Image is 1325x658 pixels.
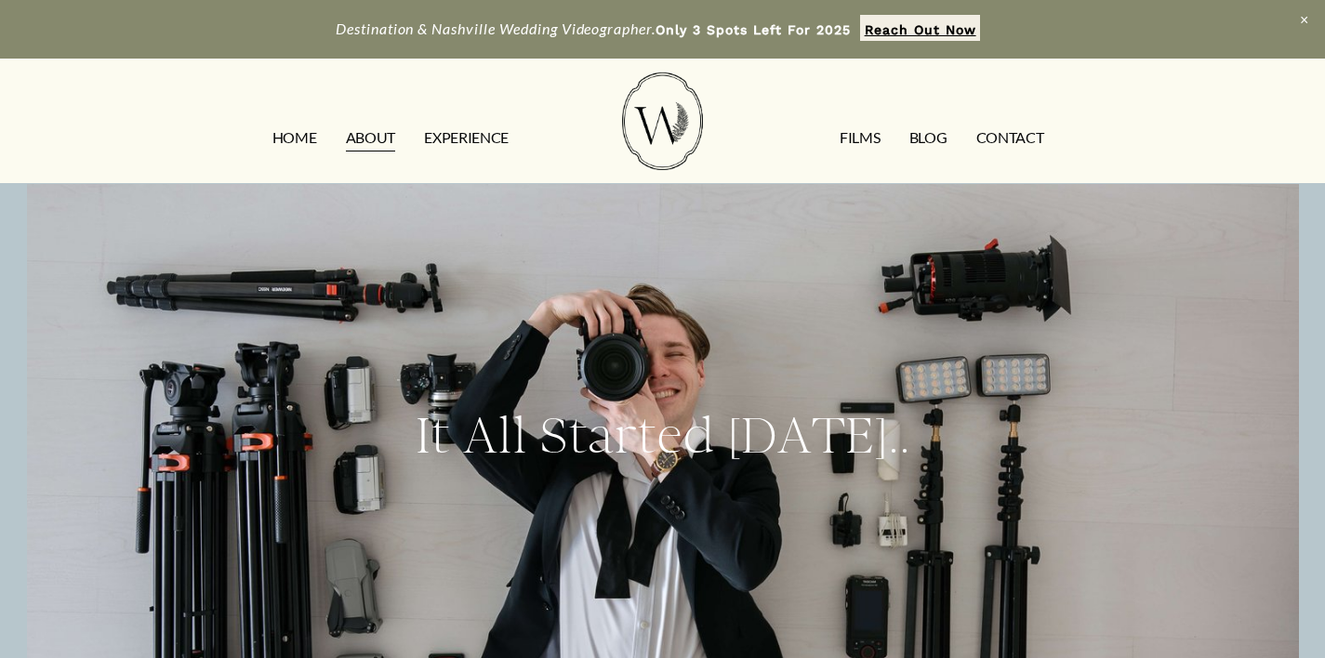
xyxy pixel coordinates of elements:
strong: Reach Out Now [865,22,976,37]
a: Blog [909,124,947,153]
a: HOME [272,124,317,153]
a: FILMS [840,124,880,153]
a: ABOUT [346,124,395,153]
img: Wild Fern Weddings [622,72,702,170]
a: CONTACT [976,124,1044,153]
h2: It All Started [DATE].. [53,402,1272,469]
a: EXPERIENCE [424,124,509,153]
a: Reach Out Now [860,15,980,41]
